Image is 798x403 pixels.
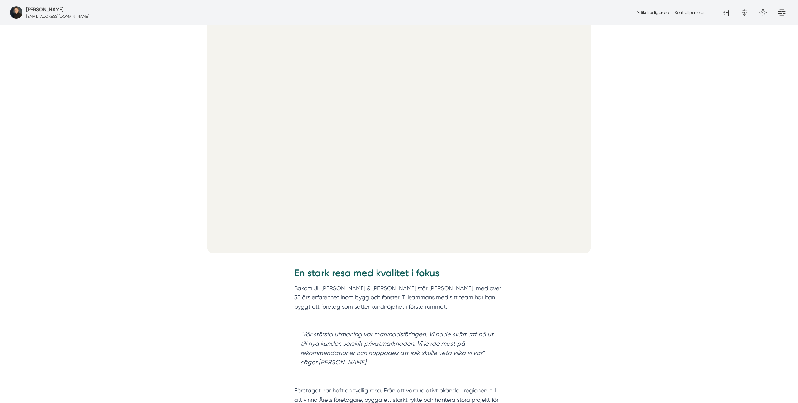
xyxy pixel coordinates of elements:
[294,284,504,321] p: Bakom JL [PERSON_NAME] & [PERSON_NAME] står [PERSON_NAME], med över 35 års erfarenhet inom bygg o...
[26,13,89,19] p: [EMAIL_ADDRESS][DOMAIN_NAME]
[10,6,22,19] img: foretagsbild-pa-smartproduktion-ett-foretag-i-dalarnas-lan-2023.jpg
[675,10,706,15] a: Kontrollpanelen
[294,324,504,373] blockquote: "Vår största utmaning var marknadsföringen. Vi hade svårt att nå ut till nya kunder, särskilt pri...
[294,266,504,284] h2: En stark resa med kvalitet i fokus
[637,10,669,15] a: Artikelredigerare
[26,6,64,13] h5: Super Administratör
